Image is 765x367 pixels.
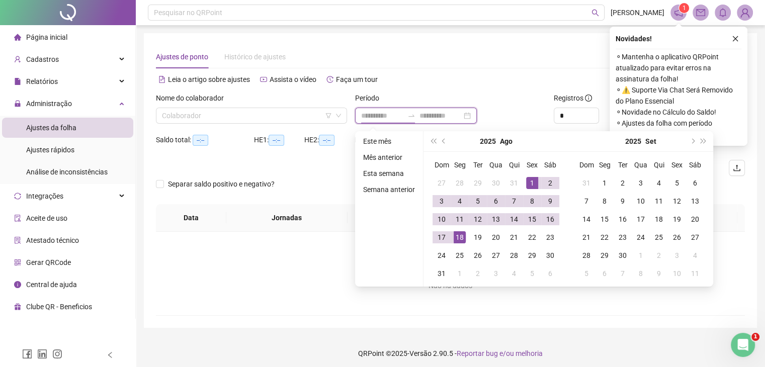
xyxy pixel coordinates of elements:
[359,167,419,179] li: Esta semana
[526,231,538,243] div: 22
[632,174,650,192] td: 2025-09-03
[26,77,58,85] span: Relatórios
[487,192,505,210] td: 2025-08-06
[577,192,596,210] td: 2025-09-07
[686,192,704,210] td: 2025-09-13
[454,213,466,225] div: 11
[505,264,523,283] td: 2025-09-04
[668,156,686,174] th: Sex
[541,264,559,283] td: 2025-09-06
[668,264,686,283] td: 2025-10-10
[107,351,114,358] span: left
[616,84,741,107] span: ⚬ ⚠️ Suporte Via Chat Será Removido do Plano Essencial
[436,195,448,207] div: 3
[671,177,683,189] div: 5
[436,231,448,243] div: 17
[526,177,538,189] div: 1
[686,264,704,283] td: 2025-10-11
[526,195,538,207] div: 8
[650,264,668,283] td: 2025-10-09
[668,246,686,264] td: 2025-10-03
[26,214,67,222] span: Aceite de uso
[686,228,704,246] td: 2025-09-27
[26,55,59,63] span: Cadastros
[580,231,592,243] div: 21
[348,204,423,232] th: Entrada 1
[653,249,665,261] div: 2
[433,174,451,192] td: 2025-07-27
[580,195,592,207] div: 7
[596,174,614,192] td: 2025-09-01
[487,228,505,246] td: 2025-08-20
[26,33,67,41] span: Página inicial
[14,215,21,222] span: audit
[596,210,614,228] td: 2025-09-15
[544,267,556,280] div: 6
[686,210,704,228] td: 2025-09-20
[26,236,79,244] span: Atestado técnico
[156,93,230,104] label: Nome do colaborador
[409,349,432,357] span: Versão
[645,131,656,151] button: month panel
[526,213,538,225] div: 15
[689,213,701,225] div: 20
[164,178,279,190] span: Separar saldo positivo e negativo?
[526,267,538,280] div: 5
[577,174,596,192] td: 2025-08-31
[617,231,629,243] div: 23
[407,112,415,120] span: swap-right
[635,249,647,261] div: 1
[523,228,541,246] td: 2025-08-22
[591,9,599,17] span: search
[490,195,502,207] div: 6
[616,33,652,44] span: Novidades !
[505,156,523,174] th: Qui
[451,210,469,228] td: 2025-08-11
[487,246,505,264] td: 2025-08-27
[472,177,484,189] div: 29
[505,192,523,210] td: 2025-08-07
[614,174,632,192] td: 2025-09-02
[614,228,632,246] td: 2025-09-23
[508,231,520,243] div: 21
[650,210,668,228] td: 2025-09-18
[14,56,21,63] span: user-add
[611,7,664,18] span: [PERSON_NAME]
[168,75,250,83] span: Leia o artigo sobre ajustes
[689,195,701,207] div: 13
[541,228,559,246] td: 2025-08-23
[436,249,448,261] div: 24
[433,228,451,246] td: 2025-08-17
[577,210,596,228] td: 2025-09-14
[541,156,559,174] th: Sáb
[451,228,469,246] td: 2025-08-18
[671,213,683,225] div: 19
[428,131,439,151] button: super-prev-year
[686,246,704,264] td: 2025-10-04
[650,228,668,246] td: 2025-09-25
[698,131,709,151] button: super-next-year
[596,156,614,174] th: Seg
[541,210,559,228] td: 2025-08-16
[686,174,704,192] td: 2025-09-06
[616,118,741,140] span: ⚬ Ajustes da folha com período ampliado!
[523,264,541,283] td: 2025-09-05
[599,195,611,207] div: 8
[469,174,487,192] td: 2025-07-29
[454,249,466,261] div: 25
[580,213,592,225] div: 14
[487,174,505,192] td: 2025-07-30
[26,258,71,266] span: Gerar QRCode
[689,177,701,189] div: 6
[37,349,47,359] span: linkedin
[158,76,165,83] span: file-text
[508,267,520,280] div: 4
[650,174,668,192] td: 2025-09-04
[326,76,333,83] span: history
[490,213,502,225] div: 13
[14,281,21,288] span: info-circle
[451,264,469,283] td: 2025-09-01
[472,267,484,280] div: 2
[544,195,556,207] div: 9
[596,192,614,210] td: 2025-09-08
